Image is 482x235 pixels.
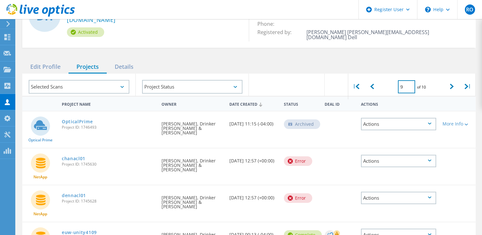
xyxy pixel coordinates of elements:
div: More Info [442,122,472,126]
div: Project Name [59,98,158,110]
div: Actions [358,98,439,110]
div: [PERSON_NAME], Drinker [PERSON_NAME] & [PERSON_NAME] [158,185,226,215]
span: RO [466,7,473,12]
svg: \n [425,7,431,12]
div: Error [284,193,312,203]
div: [DATE] 11:15 (-04:00) [226,111,281,132]
div: Details [107,61,141,74]
div: Actions [361,192,436,204]
a: dennacl01 [62,193,86,198]
span: of 10 [417,84,426,90]
span: Project ID: 1745628 [62,199,155,203]
span: Project ID: 1745630 [62,162,155,166]
div: | [460,74,476,99]
div: Deal Id [321,98,358,110]
a: euw-unity4109 [62,230,97,235]
div: Date Created [226,98,281,110]
span: NetApp [33,212,47,216]
div: Error [284,156,312,166]
span: Registered by: [257,29,298,36]
div: [PERSON_NAME], Drinker [PERSON_NAME] & [PERSON_NAME] [158,111,226,141]
td: [PERSON_NAME] [PERSON_NAME][EMAIL_ADDRESS][DOMAIN_NAME] Dell [305,28,469,41]
a: chanacl01 [62,156,85,161]
span: DH [36,11,53,22]
div: [PERSON_NAME], Drinker [PERSON_NAME] & [PERSON_NAME] [158,148,226,178]
div: Status [281,98,321,110]
div: Projects [68,61,107,74]
div: [DATE] 12:57 (+00:00) [226,148,281,169]
a: OpticalPrime [62,119,93,124]
div: | [348,74,364,99]
div: Edit Profile [22,61,68,74]
div: Actions [361,155,436,167]
span: Optical Prime [28,138,53,142]
span: NetApp [33,175,47,179]
span: Phone: [257,20,280,27]
span: Project ID: 1746493 [62,125,155,129]
div: Actions [361,118,436,130]
div: Selected Scans [29,80,129,94]
div: Archived [284,119,320,129]
a: Live Optics Dashboard [6,13,75,18]
div: [DATE] 12:57 (+00:00) [226,185,281,206]
div: Project Status [142,80,243,94]
div: Owner [158,98,226,110]
div: Activated [67,27,104,37]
